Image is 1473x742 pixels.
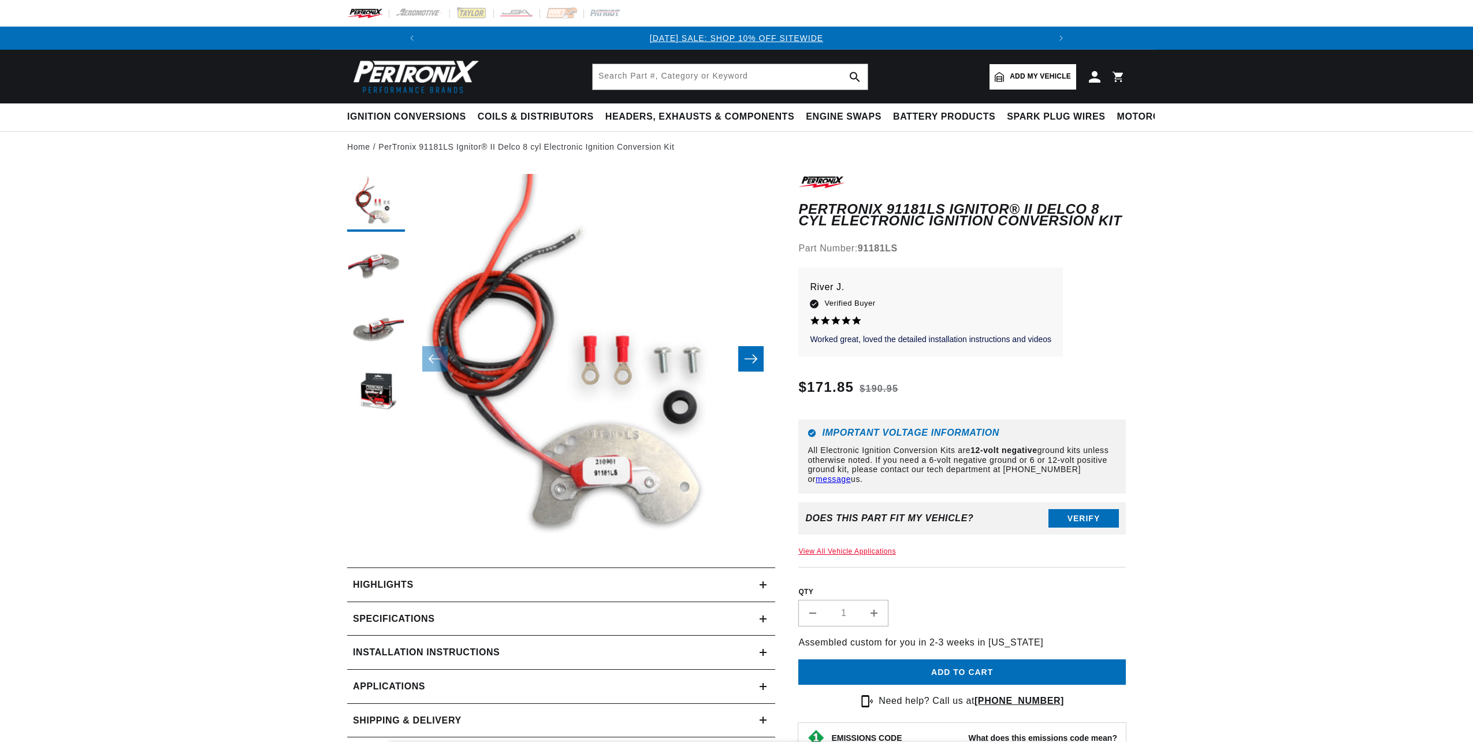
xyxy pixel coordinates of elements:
[1117,111,1186,123] span: Motorcycle
[353,577,414,592] h2: Highlights
[824,297,875,310] span: Verified Buyer
[798,377,854,398] span: $171.85
[378,140,674,153] a: PerTronix 91181LS Ignitor® II Delco 8 cyl Electronic Ignition Conversion Kit
[738,346,764,372] button: Slide right
[347,174,775,544] media-gallery: Gallery Viewer
[347,365,405,422] button: Load image 4 in gallery view
[422,346,448,372] button: Slide left
[1048,509,1119,528] button: Verify
[353,713,462,728] h2: Shipping & Delivery
[798,203,1126,227] h1: PerTronix 91181LS Ignitor® II Delco 8 cyl Electronic Ignition Conversion Kit
[347,301,405,359] button: Load image 3 in gallery view
[347,140,370,153] a: Home
[798,587,1126,597] label: QTY
[347,103,472,131] summary: Ignition Conversions
[600,103,800,131] summary: Headers, Exhausts & Components
[810,334,1051,346] p: Worked great, loved the detailed installation instructions and videos
[353,679,425,694] span: Applications
[842,64,868,90] button: search button
[347,174,405,232] button: Load image 1 in gallery view
[806,111,881,123] span: Engine Swaps
[472,103,600,131] summary: Coils & Distributors
[1111,103,1192,131] summary: Motorcycle
[800,103,887,131] summary: Engine Swaps
[1010,71,1071,82] span: Add my vehicle
[400,27,423,50] button: Translation missing: en.sections.announcements.previous_announcement
[887,103,1001,131] summary: Battery Products
[816,474,851,484] a: message
[347,238,405,295] button: Load image 2 in gallery view
[347,602,775,636] summary: Specifications
[860,382,898,396] s: $190.95
[974,696,1064,706] a: [PHONE_NUMBER]
[798,547,896,555] a: View All Vehicle Applications
[798,635,1126,650] p: Assembled custom for you in 2-3 weeks in [US_STATE]
[423,32,1050,44] div: Announcement
[478,111,594,123] span: Coils & Distributors
[858,243,898,253] strong: 91181LS
[798,241,1126,256] div: Part Number:
[805,513,973,524] div: Does This part fit My vehicle?
[347,111,466,123] span: Ignition Conversions
[347,140,1126,153] nav: breadcrumbs
[808,429,1117,437] h6: Important Voltage Information
[347,568,775,602] summary: Highlights
[798,659,1126,685] button: Add to cart
[593,64,868,90] input: Search Part #, Category or Keyword
[423,32,1050,44] div: 1 of 3
[605,111,794,123] span: Headers, Exhausts & Components
[353,645,500,660] h2: Installation instructions
[318,27,1155,50] slideshow-component: Translation missing: en.sections.announcements.announcement_bar
[347,670,775,704] a: Applications
[1007,111,1105,123] span: Spark Plug Wires
[879,693,1064,708] p: Need help? Call us at
[893,111,995,123] span: Battery Products
[1001,103,1111,131] summary: Spark Plug Wires
[347,57,480,97] img: Pertronix
[347,636,775,669] summary: Installation instructions
[990,64,1076,90] a: Add my vehicle
[650,34,823,43] a: [DATE] SALE: SHOP 10% OFF SITEWIDE
[347,704,775,737] summary: Shipping & Delivery
[970,446,1037,455] strong: 12-volt negative
[1050,27,1073,50] button: Translation missing: en.sections.announcements.next_announcement
[353,611,434,626] h2: Specifications
[810,279,1051,295] p: River J.
[808,446,1117,484] p: All Electronic Ignition Conversion Kits are ground kits unless otherwise noted. If you need a 6-v...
